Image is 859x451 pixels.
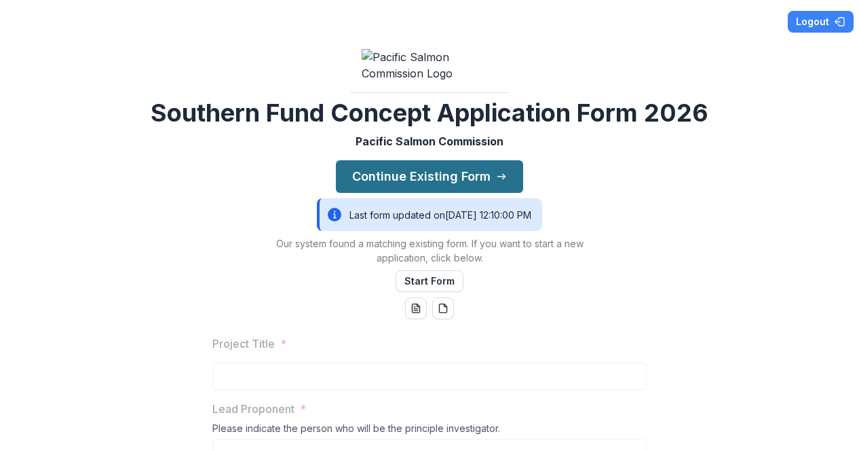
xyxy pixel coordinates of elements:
[212,336,275,352] p: Project Title
[432,297,454,319] button: pdf-download
[336,160,523,193] button: Continue Existing Form
[362,49,497,82] img: Pacific Salmon Commission Logo
[788,11,854,33] button: Logout
[317,198,542,231] div: Last form updated on [DATE] 12:10:00 PM
[212,422,647,439] div: Please indicate the person who will be the principle investigator.
[356,133,503,149] p: Pacific Salmon Commission
[260,236,599,265] p: Our system found a matching existing form. If you want to start a new application, click below.
[151,98,708,128] h2: Southern Fund Concept Application Form 2026
[396,270,463,292] button: Start Form
[405,297,427,319] button: word-download
[212,401,294,417] p: Lead Proponent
